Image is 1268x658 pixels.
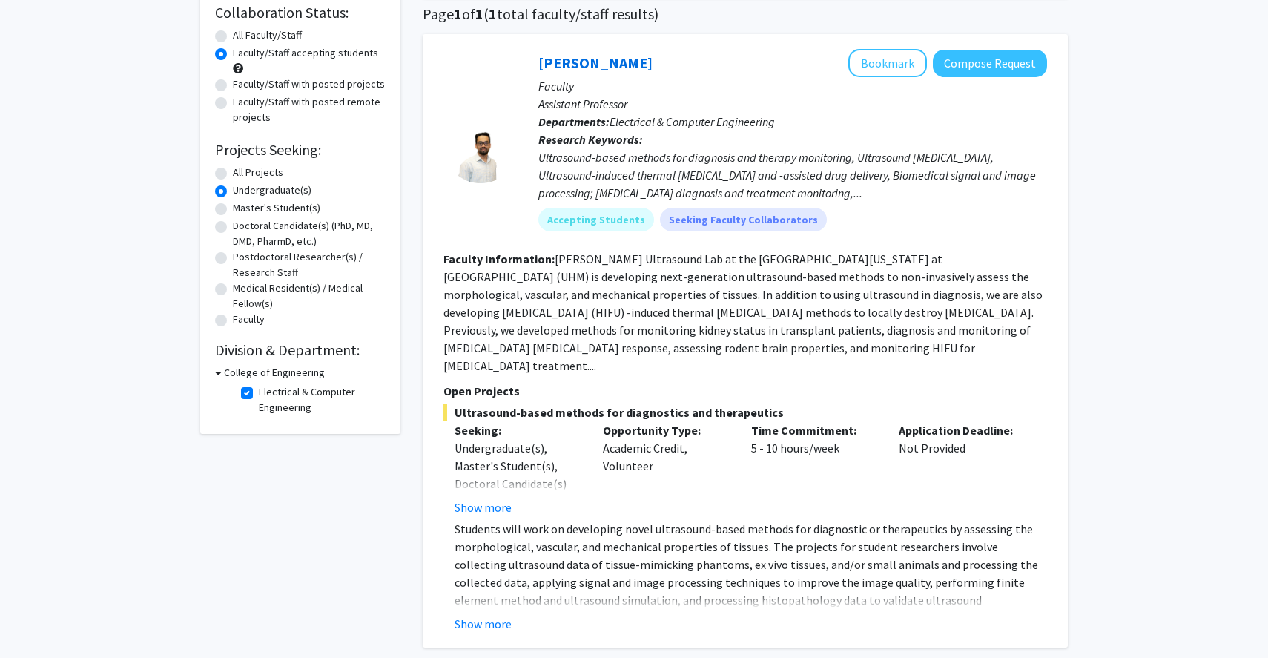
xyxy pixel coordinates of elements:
[11,591,63,647] iframe: Chat
[848,49,927,77] button: Add Murad Hossain to Bookmarks
[538,132,643,147] b: Research Keywords:
[233,45,378,61] label: Faculty/Staff accepting students
[233,312,265,327] label: Faculty
[443,404,1047,421] span: Ultrasound-based methods for diagnostics and therapeutics
[538,53,653,72] a: [PERSON_NAME]
[538,114,610,129] b: Departments:
[233,94,386,125] label: Faculty/Staff with posted remote projects
[233,249,386,280] label: Postdoctoral Researcher(s) / Research Staff
[224,365,325,381] h3: College of Engineering
[740,421,888,516] div: 5 - 10 hours/week
[933,50,1047,77] button: Compose Request to Murad Hossain
[660,208,827,231] mat-chip: Seeking Faculty Collaborators
[215,141,386,159] h2: Projects Seeking:
[888,421,1036,516] div: Not Provided
[538,77,1047,95] p: Faculty
[455,615,512,633] button: Show more
[233,200,320,216] label: Master's Student(s)
[215,341,386,359] h2: Division & Department:
[489,4,497,23] span: 1
[259,384,382,415] label: Electrical & Computer Engineering
[233,76,385,92] label: Faculty/Staff with posted projects
[233,218,386,249] label: Doctoral Candidate(s) (PhD, MD, DMD, PharmD, etc.)
[455,499,512,516] button: Show more
[455,439,581,564] div: Undergraduate(s), Master's Student(s), Doctoral Candidate(s) (PhD, MD, DMD, PharmD, etc.), Medica...
[215,4,386,22] h2: Collaboration Status:
[751,421,877,439] p: Time Commitment:
[443,251,555,266] b: Faculty Information:
[538,208,654,231] mat-chip: Accepting Students
[233,165,283,180] label: All Projects
[423,5,1068,23] h1: Page of ( total faculty/staff results)
[538,95,1047,113] p: Assistant Professor
[443,382,1047,400] p: Open Projects
[538,148,1047,202] div: Ultrasound-based methods for diagnosis and therapy monitoring, Ultrasound [MEDICAL_DATA], Ultraso...
[233,280,386,312] label: Medical Resident(s) / Medical Fellow(s)
[455,421,581,439] p: Seeking:
[899,421,1025,439] p: Application Deadline:
[610,114,775,129] span: Electrical & Computer Engineering
[443,251,1043,373] fg-read-more: [PERSON_NAME] Ultrasound Lab at the [GEOGRAPHIC_DATA][US_STATE] at [GEOGRAPHIC_DATA] (UHM) is dev...
[592,421,740,516] div: Academic Credit, Volunteer
[603,421,729,439] p: Opportunity Type:
[455,520,1047,627] p: Students will work on developing novel ultrasound-based methods for diagnostic or therapeutics by...
[233,182,311,198] label: Undergraduate(s)
[454,4,462,23] span: 1
[475,4,483,23] span: 1
[233,27,302,43] label: All Faculty/Staff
